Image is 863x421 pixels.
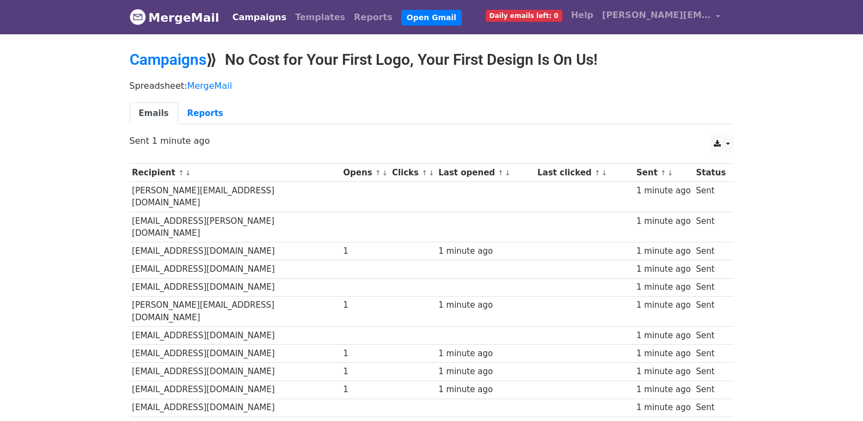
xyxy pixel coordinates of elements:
[636,347,691,360] div: 1 minute ago
[130,399,341,417] td: [EMAIL_ADDRESS][DOMAIN_NAME]
[693,164,728,182] th: Status
[185,169,191,177] a: ↓
[187,81,232,91] a: MergeMail
[693,260,728,278] td: Sent
[693,296,728,327] td: Sent
[598,4,725,30] a: [PERSON_NAME][EMAIL_ADDRESS][DOMAIN_NAME]
[693,327,728,345] td: Sent
[505,169,511,177] a: ↓
[602,169,608,177] a: ↓
[130,80,734,91] p: Spreadsheet:
[438,347,532,360] div: 1 minute ago
[498,169,504,177] a: ↑
[130,102,178,125] a: Emails
[693,182,728,212] td: Sent
[178,102,232,125] a: Reports
[130,6,219,29] a: MergeMail
[636,215,691,228] div: 1 minute ago
[693,363,728,381] td: Sent
[343,245,387,258] div: 1
[382,169,388,177] a: ↓
[178,169,184,177] a: ↑
[668,169,674,177] a: ↓
[130,182,341,212] td: [PERSON_NAME][EMAIL_ADDRESS][DOMAIN_NAME]
[130,242,341,260] td: [EMAIL_ADDRESS][DOMAIN_NAME]
[595,169,601,177] a: ↑
[130,296,341,327] td: [PERSON_NAME][EMAIL_ADDRESS][DOMAIN_NAME]
[438,365,532,378] div: 1 minute ago
[481,4,567,26] a: Daily emails left: 0
[130,381,341,399] td: [EMAIL_ADDRESS][DOMAIN_NAME]
[401,10,462,26] a: Open Gmail
[693,278,728,296] td: Sent
[130,345,341,363] td: [EMAIL_ADDRESS][DOMAIN_NAME]
[438,299,532,312] div: 1 minute ago
[634,164,693,182] th: Sent
[130,9,146,25] img: MergeMail logo
[438,245,532,258] div: 1 minute ago
[636,245,691,258] div: 1 minute ago
[343,299,387,312] div: 1
[130,363,341,381] td: [EMAIL_ADDRESS][DOMAIN_NAME]
[660,169,666,177] a: ↑
[130,260,341,278] td: [EMAIL_ADDRESS][DOMAIN_NAME]
[130,327,341,345] td: [EMAIL_ADDRESS][DOMAIN_NAME]
[436,164,535,182] th: Last opened
[429,169,434,177] a: ↓
[636,330,691,342] div: 1 minute ago
[567,4,598,26] a: Help
[636,401,691,414] div: 1 minute ago
[130,212,341,242] td: [EMAIL_ADDRESS][PERSON_NAME][DOMAIN_NAME]
[291,7,350,28] a: Templates
[693,399,728,417] td: Sent
[636,263,691,276] div: 1 minute ago
[636,365,691,378] div: 1 minute ago
[130,164,341,182] th: Recipient
[693,345,728,363] td: Sent
[438,383,532,396] div: 1 minute ago
[693,212,728,242] td: Sent
[636,281,691,294] div: 1 minute ago
[130,135,734,147] p: Sent 1 minute ago
[693,242,728,260] td: Sent
[421,169,427,177] a: ↑
[693,381,728,399] td: Sent
[343,365,387,378] div: 1
[535,164,634,182] th: Last clicked
[636,299,691,312] div: 1 minute ago
[389,164,436,182] th: Clicks
[375,169,381,177] a: ↑
[602,9,711,22] span: [PERSON_NAME][EMAIL_ADDRESS][DOMAIN_NAME]
[636,185,691,197] div: 1 minute ago
[130,51,206,69] a: Campaigns
[228,7,291,28] a: Campaigns
[343,383,387,396] div: 1
[343,347,387,360] div: 1
[636,383,691,396] div: 1 minute ago
[130,278,341,296] td: [EMAIL_ADDRESS][DOMAIN_NAME]
[341,164,390,182] th: Opens
[350,7,397,28] a: Reports
[130,51,734,69] h2: ⟫ No Cost for Your First Logo, Your First Design Is On Us!
[486,10,562,22] span: Daily emails left: 0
